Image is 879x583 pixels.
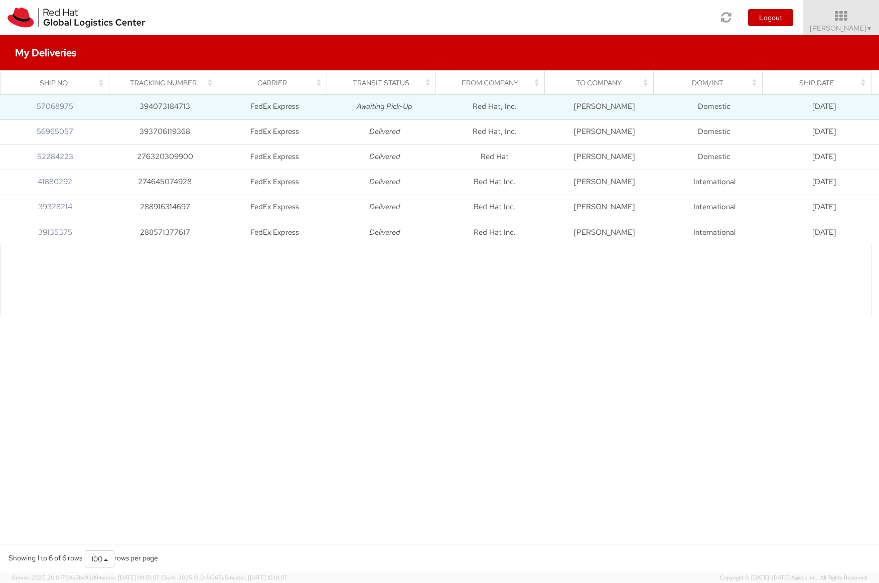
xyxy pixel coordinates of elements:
[445,78,542,88] div: From Company
[220,144,330,170] td: FedEx Express
[549,195,659,220] td: [PERSON_NAME]
[549,144,659,170] td: [PERSON_NAME]
[369,152,400,162] i: Delivered
[369,227,400,237] i: Delivered
[336,78,433,88] div: Transit Status
[439,195,549,220] td: Red Hat Inc.
[37,126,73,136] a: 56965057
[554,78,651,88] div: To Company
[110,195,220,220] td: 288916314697
[720,574,867,582] span: Copyright © [DATE]-[DATE] Agistix Inc., All Rights Reserved
[659,119,769,144] td: Domestic
[110,94,220,119] td: 394073184713
[439,170,549,195] td: Red Hat Inc.
[748,9,793,26] button: Logout
[769,94,879,119] td: [DATE]
[85,550,114,567] button: 100
[769,144,879,170] td: [DATE]
[369,177,400,187] i: Delivered
[659,144,769,170] td: Domestic
[369,202,400,212] i: Delivered
[866,25,872,33] span: ▼
[659,220,769,245] td: International
[439,144,549,170] td: Red Hat
[810,24,872,33] span: [PERSON_NAME]
[220,94,330,119] td: FedEx Express
[549,119,659,144] td: [PERSON_NAME]
[227,78,324,88] div: Carrier
[91,554,102,563] span: 100
[769,220,879,245] td: [DATE]
[769,170,879,195] td: [DATE]
[659,195,769,220] td: International
[659,170,769,195] td: International
[161,574,287,581] span: Client: 2025.18.0-fd567a5
[357,101,412,111] i: Awaiting Pick-Up
[8,8,145,28] img: rh-logistics-00dfa346123c4ec078e1.svg
[110,119,220,144] td: 393706119368
[12,574,160,581] span: Server: 2025.20.0-734e5bc92d9
[220,195,330,220] td: FedEx Express
[38,177,72,187] a: 41880292
[769,195,879,220] td: [DATE]
[220,170,330,195] td: FedEx Express
[98,574,160,581] span: master, [DATE] 09:51:07
[118,78,215,88] div: Tracking Number
[38,227,72,237] a: 39135375
[220,220,330,245] td: FedEx Express
[85,550,158,567] div: rows per page
[110,220,220,245] td: 288571377617
[549,220,659,245] td: [PERSON_NAME]
[663,78,760,88] div: Dom/Int
[220,119,330,144] td: FedEx Express
[439,119,549,144] td: Red Hat, Inc.
[772,78,868,88] div: Ship Date
[439,220,549,245] td: Red Hat Inc.
[549,170,659,195] td: [PERSON_NAME]
[769,119,879,144] td: [DATE]
[369,126,400,136] i: Delivered
[10,78,106,88] div: Ship No.
[38,202,72,212] a: 39328214
[110,170,220,195] td: 274645074928
[659,94,769,119] td: Domestic
[9,553,82,562] span: Showing 1 to 6 of 6 rows
[228,574,287,581] span: master, [DATE] 10:01:07
[37,152,73,162] a: 52284223
[15,47,76,58] h4: My Deliveries
[549,94,659,119] td: [PERSON_NAME]
[439,94,549,119] td: Red Hat, Inc.
[110,144,220,170] td: 276320309900
[37,101,73,111] a: 57068975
